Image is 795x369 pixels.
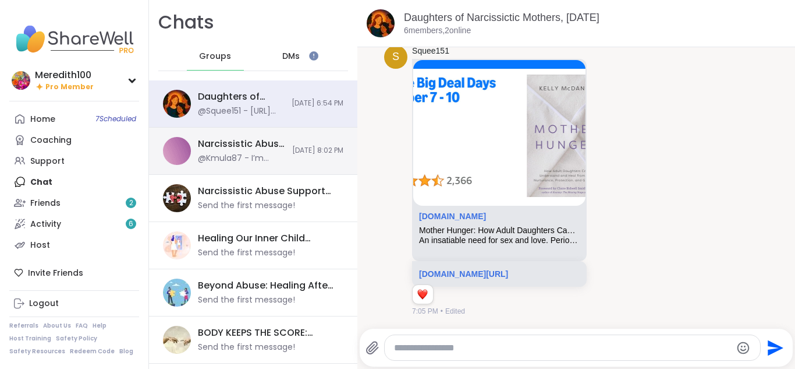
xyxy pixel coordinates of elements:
a: Home7Scheduled [9,108,139,129]
div: Friends [30,198,61,209]
div: BODY KEEPS THE SCORE: TECHNICS BEYOND TRAUMA, [DATE] [198,326,336,339]
span: S [392,49,399,65]
div: Send the first message! [198,247,295,259]
a: [DOMAIN_NAME][URL] [419,269,508,279]
span: DMs [282,51,300,62]
a: Help [93,322,107,330]
span: • [441,306,443,317]
img: Daughters of Narcissictic Mothers, Oct 06 [367,9,395,37]
div: Send the first message! [198,294,295,306]
div: Host [30,240,50,251]
div: Beyond Abuse: Healing After No-Contact, [DATE] [198,279,336,292]
div: Send the first message! [198,342,295,353]
div: Activity [30,219,61,230]
div: Invite Friends [9,262,139,283]
div: @Kmula87 - I’m going to tell my son to feed my dog. Brb [198,153,285,164]
img: Meredith100 [12,71,30,90]
span: [DATE] 6:54 PM [292,99,343,108]
img: Mother Hunger: How Adult Daughters Can Understand and Heal from Lost Nurturance, Protection, and ... [413,60,585,205]
span: Pro Member [45,82,94,92]
span: 6 [129,219,133,229]
div: Daughters of Narcissictic Mothers, [DATE] [198,90,285,103]
span: [DATE] 8:02 PM [292,146,343,156]
img: Narcissistic Abuse Support Group (90min), Oct 08 [163,184,191,212]
a: Host Training [9,335,51,343]
span: Groups [199,51,231,62]
a: Logout [9,293,139,314]
a: Redeem Code [70,347,115,356]
div: Home [30,114,55,125]
div: Meredith100 [35,69,94,82]
img: Narcissistic Abuse Recovery Circle (90min), Oct 05 [163,137,191,165]
div: Healing Our Inner Child through IFS, [DATE] [198,232,336,245]
div: Reaction list [413,285,433,304]
a: Squee151 [412,45,449,57]
button: Emoji picker [736,341,750,355]
a: Referrals [9,322,38,330]
img: Daughters of Narcissictic Mothers, Oct 06 [163,90,191,118]
div: An insatiable need for sex and love. Periods of [MEDICAL_DATA] or starving. A pattern of unstable... [419,236,580,245]
button: Reactions: love [416,290,428,299]
a: Daughters of Narcissictic Mothers, [DATE] [404,12,599,23]
div: Narcissistic Abuse Recovery Circle (90min), [DATE] [198,138,285,150]
p: 6 members, 2 online [404,25,471,37]
a: Attachment [419,212,486,221]
span: Edited [445,306,465,317]
iframe: Spotlight [309,51,318,61]
div: Send the first message! [198,200,295,212]
div: Support [30,156,65,167]
a: FAQ [76,322,88,330]
img: BODY KEEPS THE SCORE: TECHNICS BEYOND TRAUMA, Oct 08 [163,326,191,354]
span: 7 Scheduled [95,114,136,124]
div: Narcissistic Abuse Support Group (90min), [DATE] [198,185,336,198]
a: Support [9,150,139,171]
a: Blog [119,347,133,356]
button: Send [761,335,787,361]
div: Logout [29,298,59,310]
img: Healing Our Inner Child through IFS, Oct 09 [163,231,191,259]
div: Mother Hunger: How Adult Daughters Can Understand and Heal from Lost Nurturance, Protection, and ... [419,226,580,236]
a: Safety Policy [56,335,97,343]
a: Friends2 [9,192,139,213]
span: 7:05 PM [412,306,438,317]
div: Coaching [30,135,72,146]
img: Beyond Abuse: Healing After No-Contact, Oct 11 [163,279,191,307]
span: 2 [129,198,133,208]
a: About Us [43,322,71,330]
a: Safety Resources [9,347,65,356]
textarea: Type your message [394,342,732,354]
div: @Squee151 - [URL][DOMAIN_NAME] [198,106,285,117]
a: Host [9,234,139,255]
img: ShareWell Nav Logo [9,19,139,59]
h1: Chats [158,9,214,36]
a: Activity6 [9,213,139,234]
a: Coaching [9,129,139,150]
